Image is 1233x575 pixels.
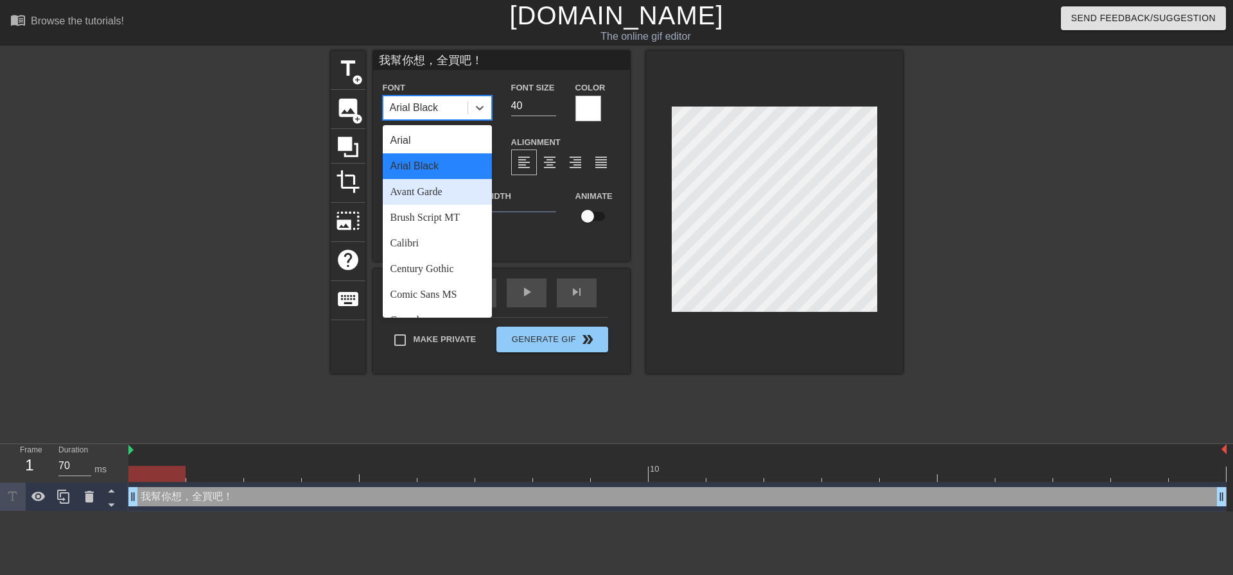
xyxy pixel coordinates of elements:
span: Make Private [414,333,477,346]
span: format_align_center [542,155,557,170]
label: Font [383,82,405,94]
span: drag_handle [127,490,139,503]
span: skip_next [569,284,584,300]
div: ms [94,463,107,476]
button: Send Feedback/Suggestion [1061,6,1226,30]
span: image [336,96,360,120]
div: Arial [383,128,492,153]
label: Alignment [511,136,561,149]
div: The online gif editor [417,29,874,44]
span: menu_book [10,12,26,28]
div: Arial Black [390,100,439,116]
div: Avant Garde [383,179,492,205]
span: Send Feedback/Suggestion [1071,10,1216,26]
div: Arial Black [383,153,492,179]
span: format_align_left [516,155,532,170]
div: 1 [20,454,39,477]
span: photo_size_select_large [336,209,360,233]
span: crop [336,169,360,194]
span: title [336,56,360,81]
div: Frame [10,444,49,481]
span: add_circle [352,114,363,124]
label: Font Size [511,82,555,94]
span: add_circle [352,74,363,85]
div: 10 [650,463,661,476]
div: Brush Script MT [383,205,492,230]
a: [DOMAIN_NAME] [509,1,723,30]
button: Generate Gif [496,327,608,352]
div: Century Gothic [383,256,492,282]
label: Color [575,82,606,94]
div: Consolas [383,307,492,333]
label: Duration [58,447,88,454]
label: Animate [575,190,613,203]
span: double_arrow [580,332,595,347]
img: bound-end.png [1221,444,1227,454]
span: help [336,248,360,272]
div: Browse the tutorials! [31,15,124,26]
span: format_align_justify [593,155,609,170]
a: Browse the tutorials! [10,12,124,32]
div: Calibri [383,230,492,256]
div: Comic Sans MS [383,282,492,307]
span: format_align_right [568,155,583,170]
span: keyboard [336,287,360,311]
span: Generate Gif [502,332,602,347]
span: drag_handle [1215,490,1228,503]
span: play_arrow [519,284,534,300]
